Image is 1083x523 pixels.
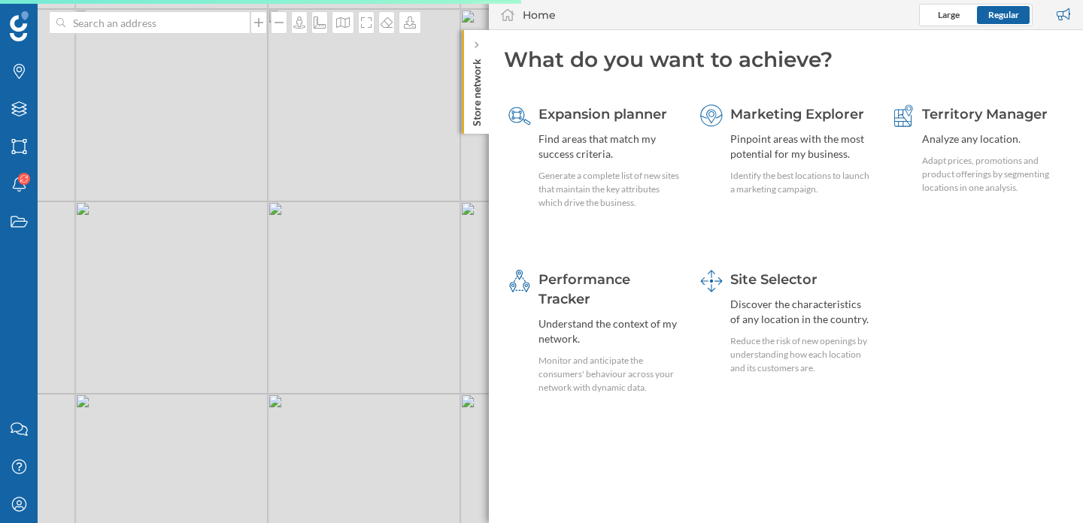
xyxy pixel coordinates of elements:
img: Geoblink Logo [10,11,29,41]
img: search-areas.svg [508,104,531,127]
img: monitoring-360.svg [508,270,531,292]
div: Find areas that match my success criteria. [538,132,680,162]
span: Expansion planner [538,106,667,122]
div: Understand the context of my network. [538,316,680,346]
div: Monitor and anticipate the consumers' behaviour across your network with dynamic data. [538,354,680,395]
img: dashboards-manager.svg [700,270,723,292]
span: Regular [988,9,1019,20]
img: territory-manager.svg [892,104,915,127]
div: Identify the best locations to launch a marketing campaign. [730,169,872,196]
p: Store network [469,53,484,126]
div: Reduce the risk of new openings by understanding how each location and its customers are. [730,334,872,375]
div: Home [523,8,556,23]
div: Generate a complete list of new sites that maintain the key attributes which drive the business. [538,169,680,210]
div: Pinpoint areas with the most potential for my business. [730,132,872,162]
img: explorer.svg [700,104,723,127]
div: Analyze any location. [922,132,1063,147]
div: Discover the characteristics of any location in the country. [730,297,872,327]
span: Marketing Explorer [730,106,864,122]
span: Large [938,9,960,20]
div: Adapt prices, promotions and product offerings by segmenting locations in one analysis. [922,154,1063,195]
div: What do you want to achieve? [504,45,1068,74]
span: Territory Manager [922,106,1048,122]
span: Site Selector [730,271,818,288]
span: Performance Tracker [538,271,630,307]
